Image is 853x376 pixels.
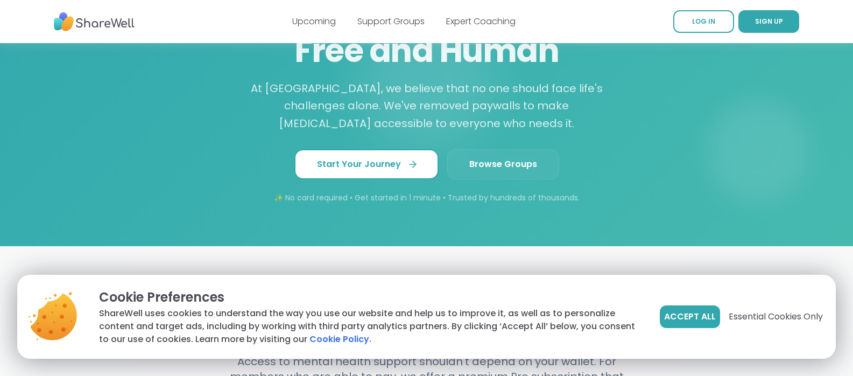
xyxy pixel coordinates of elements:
a: LOG IN [673,10,734,33]
span: Start Your Journey [317,158,416,171]
span: SIGN UP [755,17,783,26]
a: Expert Coaching [446,15,516,27]
a: Support Groups [357,15,425,27]
span: Free and Human [294,28,559,73]
span: Browse Groups [469,158,537,171]
a: Browse Groups [447,149,559,179]
a: SIGN UP [738,10,799,33]
a: Upcoming [292,15,336,27]
span: Accept All [664,310,716,323]
button: Accept All [660,305,720,328]
p: At [GEOGRAPHIC_DATA], we believe that no one should face life's challenges alone. We've removed p... [246,80,608,133]
p: Cookie Preferences [99,288,643,307]
span: LOG IN [692,17,715,26]
a: Cookie Policy. [309,333,371,346]
a: Start Your Journey [294,149,439,179]
span: Essential Cookies Only [729,310,823,323]
p: ✨ No card required • Get started in 1 minute • Trusted by hundreds of thousands. [151,192,702,203]
p: ShareWell uses cookies to understand the way you use our website and help us to improve it, as we... [99,307,643,346]
img: ShareWell Nav Logo [54,7,135,37]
